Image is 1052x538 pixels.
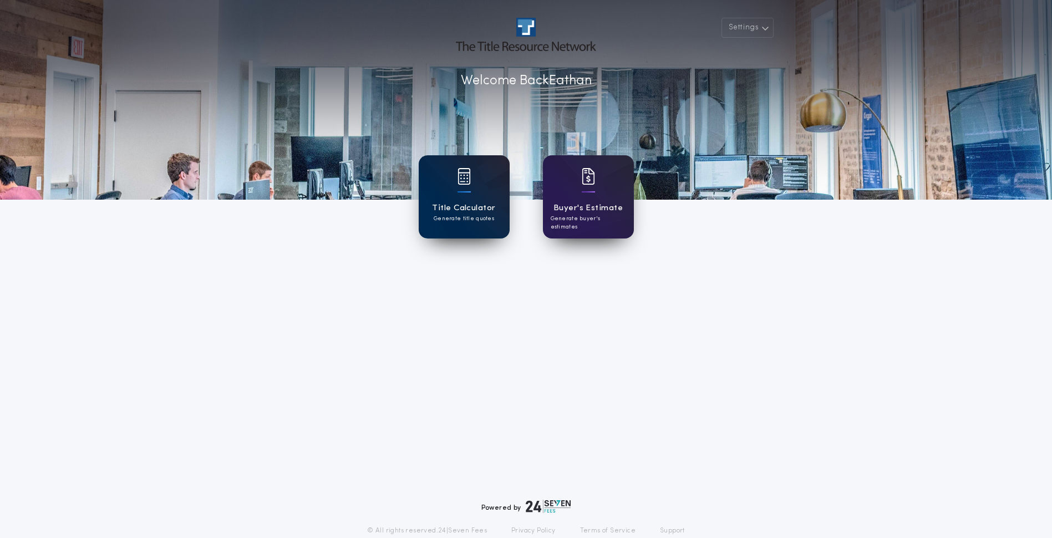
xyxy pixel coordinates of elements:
p: Welcome Back Eathan [461,71,592,91]
img: account-logo [456,18,596,51]
a: Terms of Service [580,526,636,535]
a: Privacy Policy [511,526,556,535]
div: Powered by [481,500,571,513]
p: © All rights reserved. 24|Seven Fees [367,526,487,535]
a: Support [660,526,685,535]
h1: Title Calculator [432,202,495,215]
button: Settings [721,18,774,38]
p: Generate title quotes [434,215,494,223]
p: Generate buyer's estimates [551,215,626,231]
a: card iconTitle CalculatorGenerate title quotes [419,155,510,238]
h1: Buyer's Estimate [553,202,623,215]
img: card icon [582,168,595,185]
img: logo [526,500,571,513]
img: card icon [458,168,471,185]
a: card iconBuyer's EstimateGenerate buyer's estimates [543,155,634,238]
